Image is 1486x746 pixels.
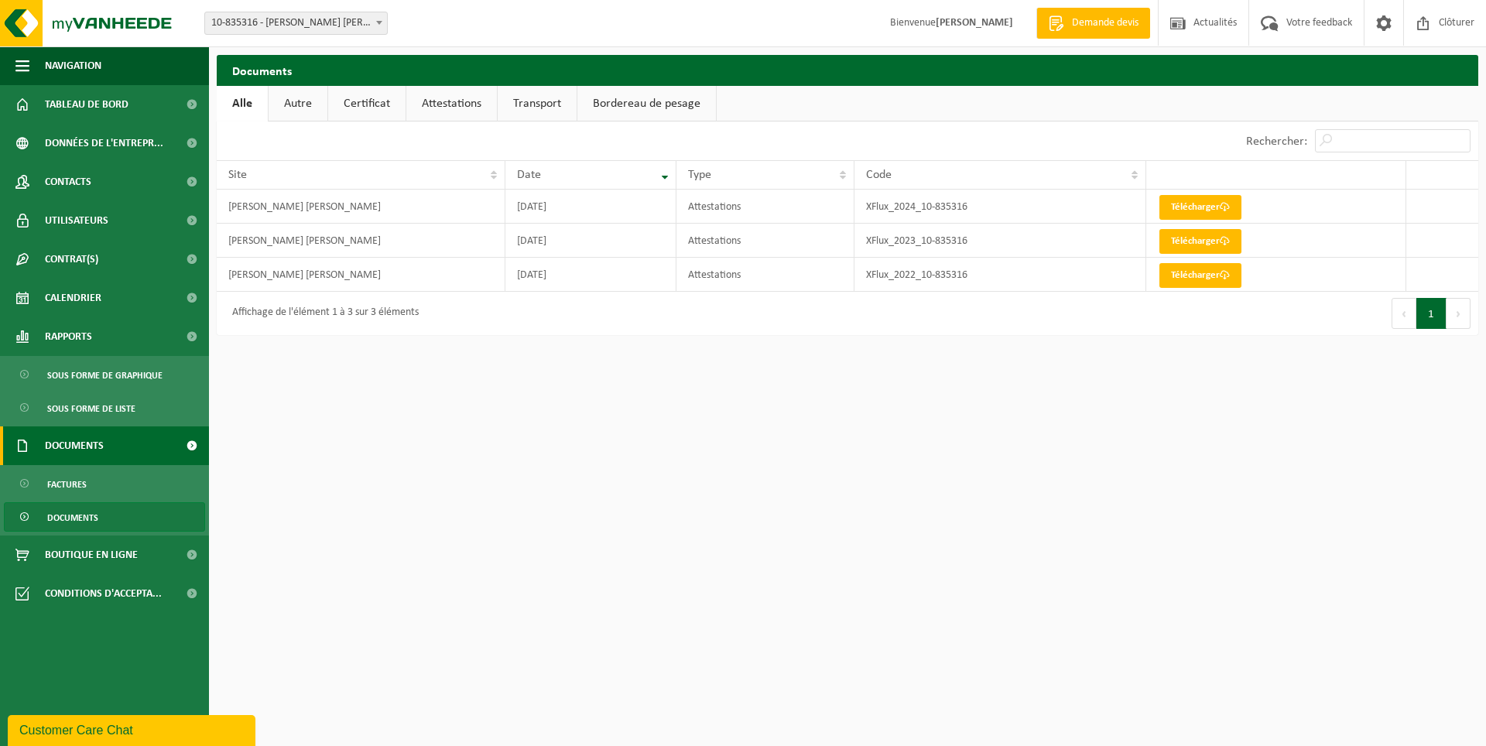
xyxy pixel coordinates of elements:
span: Navigation [45,46,101,85]
td: [DATE] [505,258,676,292]
a: Bordereau de pesage [577,86,716,121]
span: Rapports [45,317,92,356]
td: Attestations [676,258,855,292]
td: [PERSON_NAME] [PERSON_NAME] [217,258,505,292]
a: Autre [269,86,327,121]
a: Attestations [406,86,497,121]
td: XFlux_2023_10-835316 [854,224,1146,258]
span: Code [866,169,892,181]
span: Données de l'entrepr... [45,124,163,163]
span: Factures [47,470,87,499]
label: Rechercher: [1246,135,1307,148]
span: Contrat(s) [45,240,98,279]
span: Date [517,169,541,181]
a: Certificat [328,86,406,121]
span: Contacts [45,163,91,201]
h2: Documents [217,55,1478,85]
span: Site [228,169,247,181]
a: Sous forme de liste [4,393,205,423]
span: 10-835316 - LECLERC ATTIN - ATTIN [204,12,388,35]
td: XFlux_2022_10-835316 [854,258,1146,292]
span: Calendrier [45,279,101,317]
td: [PERSON_NAME] [PERSON_NAME] [217,190,505,224]
td: Attestations [676,224,855,258]
a: Télécharger [1159,195,1241,220]
a: Télécharger [1159,229,1241,254]
a: Sous forme de graphique [4,360,205,389]
a: Transport [498,86,577,121]
span: Sous forme de graphique [47,361,163,390]
span: Sous forme de liste [47,394,135,423]
a: Alle [217,86,268,121]
span: Demande devis [1068,15,1142,31]
a: Factures [4,469,205,498]
td: [DATE] [505,190,676,224]
span: 10-835316 - LECLERC ATTIN - ATTIN [205,12,387,34]
td: XFlux_2024_10-835316 [854,190,1146,224]
td: Attestations [676,190,855,224]
div: Affichage de l'élément 1 à 3 sur 3 éléments [224,299,419,327]
a: Demande devis [1036,8,1150,39]
button: Previous [1392,298,1416,329]
td: [DATE] [505,224,676,258]
button: Next [1447,298,1471,329]
a: Documents [4,502,205,532]
span: Boutique en ligne [45,536,138,574]
span: Conditions d'accepta... [45,574,162,613]
strong: [PERSON_NAME] [936,17,1013,29]
span: Type [688,169,711,181]
iframe: chat widget [8,712,259,746]
span: Documents [47,503,98,532]
span: Documents [45,426,104,465]
span: Tableau de bord [45,85,128,124]
button: 1 [1416,298,1447,329]
td: [PERSON_NAME] [PERSON_NAME] [217,224,505,258]
span: Utilisateurs [45,201,108,240]
a: Télécharger [1159,263,1241,288]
